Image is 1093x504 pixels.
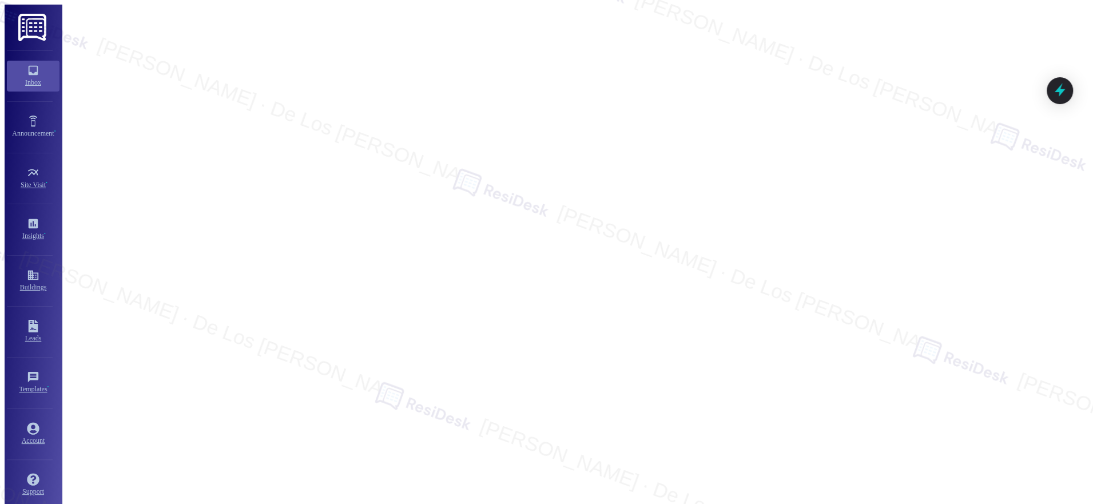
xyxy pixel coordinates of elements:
div: Templates [2,383,65,395]
a: Buildings [7,265,59,296]
div: Inbox [2,77,65,88]
span: • [54,128,56,136]
div: Announcement [2,128,65,139]
a: Leads [7,316,59,347]
a: Account [7,419,59,450]
a: Inbox [7,61,59,92]
span: • [46,179,47,187]
div: Account [2,435,65,446]
span: • [44,230,46,238]
a: Support [7,470,59,501]
a: Site Visit • [7,163,59,194]
span: • [47,383,49,391]
div: Support [2,486,65,497]
div: Site Visit [2,179,65,191]
div: Leads [2,332,65,344]
a: Templates • [7,367,59,398]
img: ResiDesk Logo [18,14,49,42]
div: Insights [2,230,65,241]
a: Insights • [7,214,59,245]
div: Buildings [2,281,65,293]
